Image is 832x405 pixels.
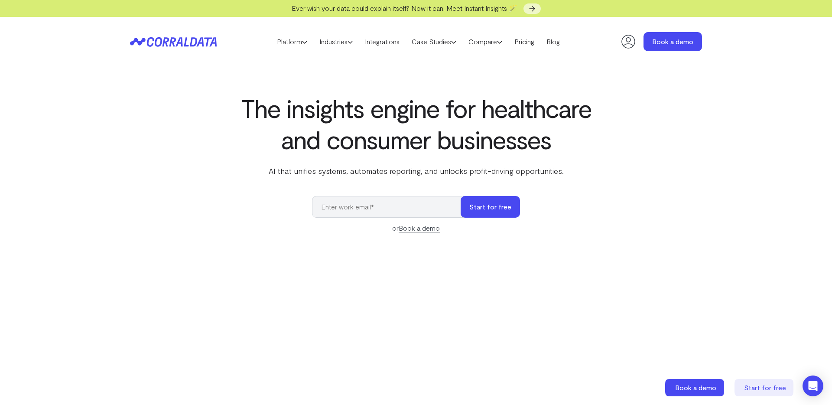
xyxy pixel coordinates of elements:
[239,92,593,155] h1: The insights engine for healthcare and consumer businesses
[665,379,726,396] a: Book a demo
[313,35,359,48] a: Industries
[406,35,462,48] a: Case Studies
[508,35,540,48] a: Pricing
[292,4,517,12] span: Ever wish your data could explain itself? Now it can. Meet Instant Insights 🪄
[359,35,406,48] a: Integrations
[239,165,593,176] p: AI that unifies systems, automates reporting, and unlocks profit-driving opportunities.
[540,35,566,48] a: Blog
[462,35,508,48] a: Compare
[312,196,469,218] input: Enter work email*
[399,224,440,232] a: Book a demo
[734,379,795,396] a: Start for free
[271,35,313,48] a: Platform
[461,196,520,218] button: Start for free
[744,383,786,392] span: Start for free
[643,32,702,51] a: Book a demo
[312,223,520,233] div: or
[803,376,823,396] div: Open Intercom Messenger
[675,383,716,392] span: Book a demo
